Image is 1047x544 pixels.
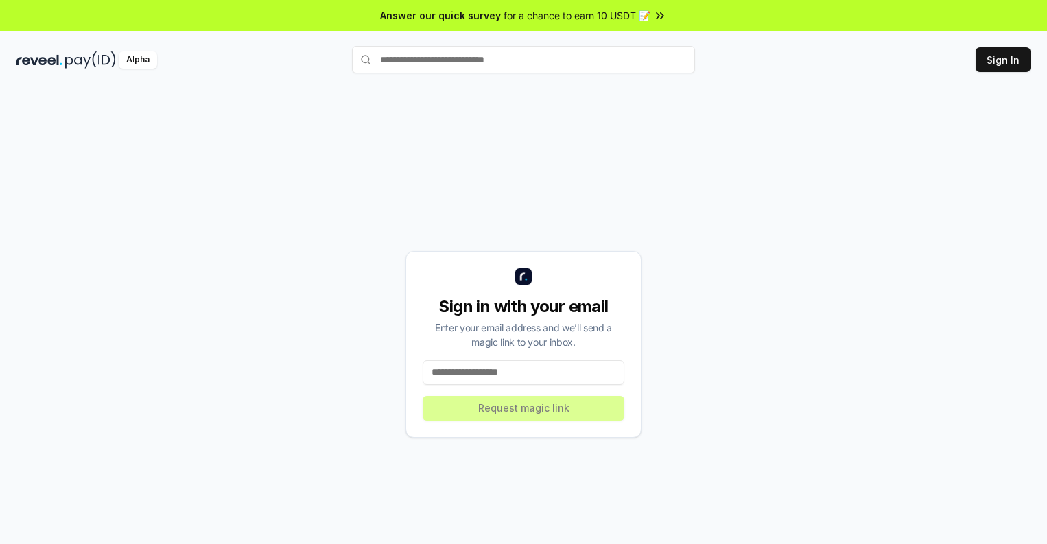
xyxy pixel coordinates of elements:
[976,47,1031,72] button: Sign In
[423,320,624,349] div: Enter your email address and we’ll send a magic link to your inbox.
[423,296,624,318] div: Sign in with your email
[119,51,157,69] div: Alpha
[515,268,532,285] img: logo_small
[380,8,501,23] span: Answer our quick survey
[16,51,62,69] img: reveel_dark
[65,51,116,69] img: pay_id
[504,8,650,23] span: for a chance to earn 10 USDT 📝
